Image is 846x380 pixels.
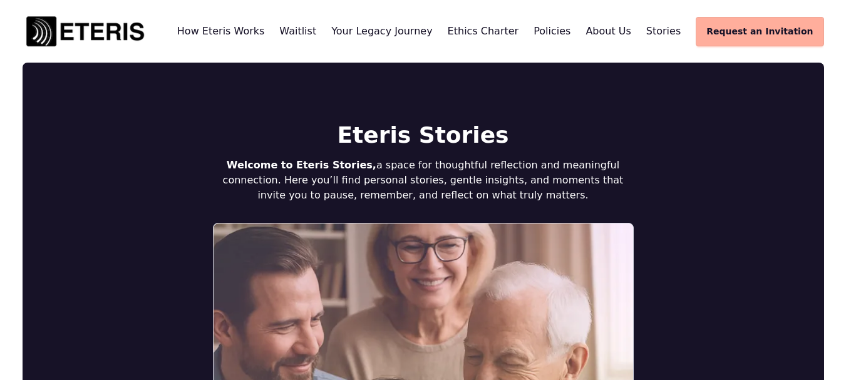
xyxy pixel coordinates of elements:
[696,17,823,46] a: Request Invitation to Join Eteris Waitlist
[279,25,316,37] span: Waitlist
[534,25,570,37] span: Policies
[585,25,631,37] a: Read About Eteris Life
[216,158,631,203] p: a space for thoughtful reflection and meaningful connection. Here you’ll find personal stories, g...
[89,123,757,148] h2: Eteris Stories
[23,13,148,50] img: Eteris Logo
[646,25,681,37] a: Eteris Stories
[448,25,519,37] a: Eteris Technology and Ethics Council
[331,25,432,37] a: Eteris Life Legacy Journey
[279,25,316,37] a: Eteris Life Waitlist
[227,159,376,171] strong: Welcome to Eteris Stories,
[585,25,631,37] span: About Us
[646,25,681,37] span: Stories
[534,25,570,37] a: Eteris Life Policies
[177,25,265,37] a: How Eteris Life Works
[448,25,519,37] span: Ethics Charter
[177,25,265,37] span: How Eteris Works
[706,25,813,38] span: Request an Invitation
[331,25,432,37] span: Your Legacy Journey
